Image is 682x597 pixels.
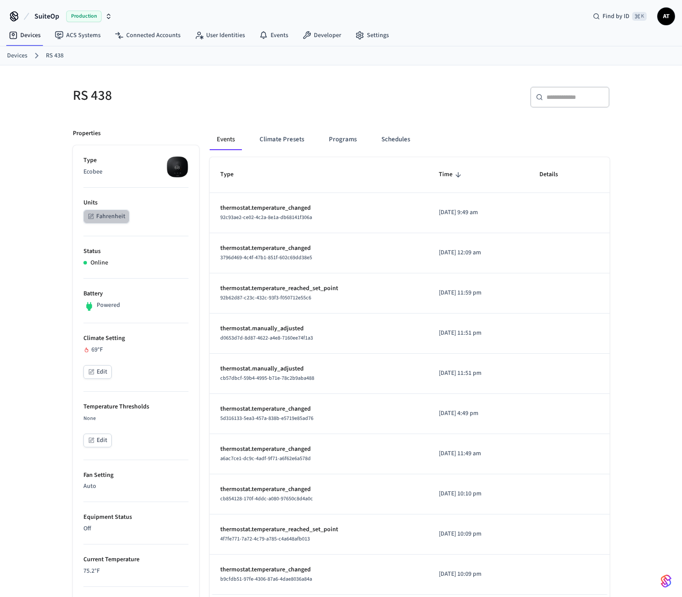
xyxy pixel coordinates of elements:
[439,329,518,338] p: [DATE] 11:51 pm
[83,415,96,422] span: None
[83,167,188,177] p: Ecobee
[439,570,518,579] p: [DATE] 10:09 pm
[439,168,464,181] span: Time
[220,364,418,374] p: thermostat.manually_adjusted
[73,129,101,138] p: Properties
[586,8,654,24] div: Find by ID⌘ K
[66,11,102,22] span: Production
[348,27,396,43] a: Settings
[83,555,188,564] p: Current Temperature
[603,12,629,21] span: Find by ID
[90,258,108,268] p: Online
[322,129,364,150] button: Programs
[220,204,418,213] p: thermostat.temperature_changed
[83,198,188,208] p: Units
[439,288,518,298] p: [DATE] 11:59 pm
[48,27,108,43] a: ACS Systems
[83,402,188,412] p: Temperature Thresholds
[439,369,518,378] p: [DATE] 11:51 pm
[220,294,311,302] span: 92b62d87-c23c-432c-93f3-f050712e55c6
[220,284,418,293] p: thermostat.temperature_reached_set_point
[73,87,336,105] h5: RS 438
[220,575,312,583] span: b9cfdb51-97fe-4306-87a6-4dae8036a84a
[439,208,518,217] p: [DATE] 9:49 am
[108,27,188,43] a: Connected Accounts
[220,495,313,503] span: cb854128-170f-4ddc-a080-97650c8d4a0c
[34,11,59,22] span: SuiteOp
[220,334,313,342] span: d0653d7d-8d87-4622-a4e8-7160ee74f1a3
[220,324,418,333] p: thermostat.manually_adjusted
[83,247,188,256] p: Status
[658,8,674,24] span: AT
[83,434,112,447] button: Edit
[83,513,188,522] p: Equipment Status
[46,51,64,60] a: RS 438
[252,27,295,43] a: Events
[220,415,313,422] span: 5d316133-5ea3-457a-838b-e5719e85ad76
[220,168,245,181] span: Type
[439,529,518,539] p: [DATE] 10:09 pm
[220,244,418,253] p: thermostat.temperature_changed
[439,409,518,418] p: [DATE] 4:49 pm
[220,254,312,261] span: 3796d469-4c4f-47b1-851f-602c69dd38e5
[539,168,569,181] span: Details
[220,374,314,382] span: cb57dbcf-59b4-4995-b71e-78c2b9aba488
[83,210,129,223] button: Fahrenheit
[166,156,188,178] img: ecobee_lite_3
[220,525,418,534] p: thermostat.temperature_reached_set_point
[83,289,188,298] p: Battery
[439,248,518,257] p: [DATE] 12:09 am
[632,12,647,21] span: ⌘ K
[210,129,242,150] button: Events
[7,51,27,60] a: Devices
[439,489,518,499] p: [DATE] 10:10 pm
[188,27,252,43] a: User Identities
[220,214,312,221] span: 92c93ae2-ce02-4c2a-8e1a-db68141f306a
[2,27,48,43] a: Devices
[83,567,188,576] p: 75.2 °F
[374,129,417,150] button: Schedules
[220,485,418,494] p: thermostat.temperature_changed
[83,365,112,379] button: Edit
[295,27,348,43] a: Developer
[83,471,188,480] p: Fan Setting
[83,524,188,533] p: Off
[83,482,188,491] p: Auto
[252,129,311,150] button: Climate Presets
[220,404,418,414] p: thermostat.temperature_changed
[439,449,518,458] p: [DATE] 11:49 am
[83,334,188,343] p: Climate Setting
[661,574,671,588] img: SeamLogoGradient.69752ec5.svg
[657,8,675,25] button: AT
[220,565,418,574] p: thermostat.temperature_changed
[220,445,418,454] p: thermostat.temperature_changed
[220,455,311,462] span: a6ac7ce1-dc9c-4adf-9f71-a6f62e6a578d
[210,157,610,594] table: sticky table
[97,301,120,310] p: Powered
[83,156,188,165] p: Type
[220,535,310,543] span: 4f7fe771-7a72-4c79-a785-c4a648afb013
[83,345,188,355] div: 69 °F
